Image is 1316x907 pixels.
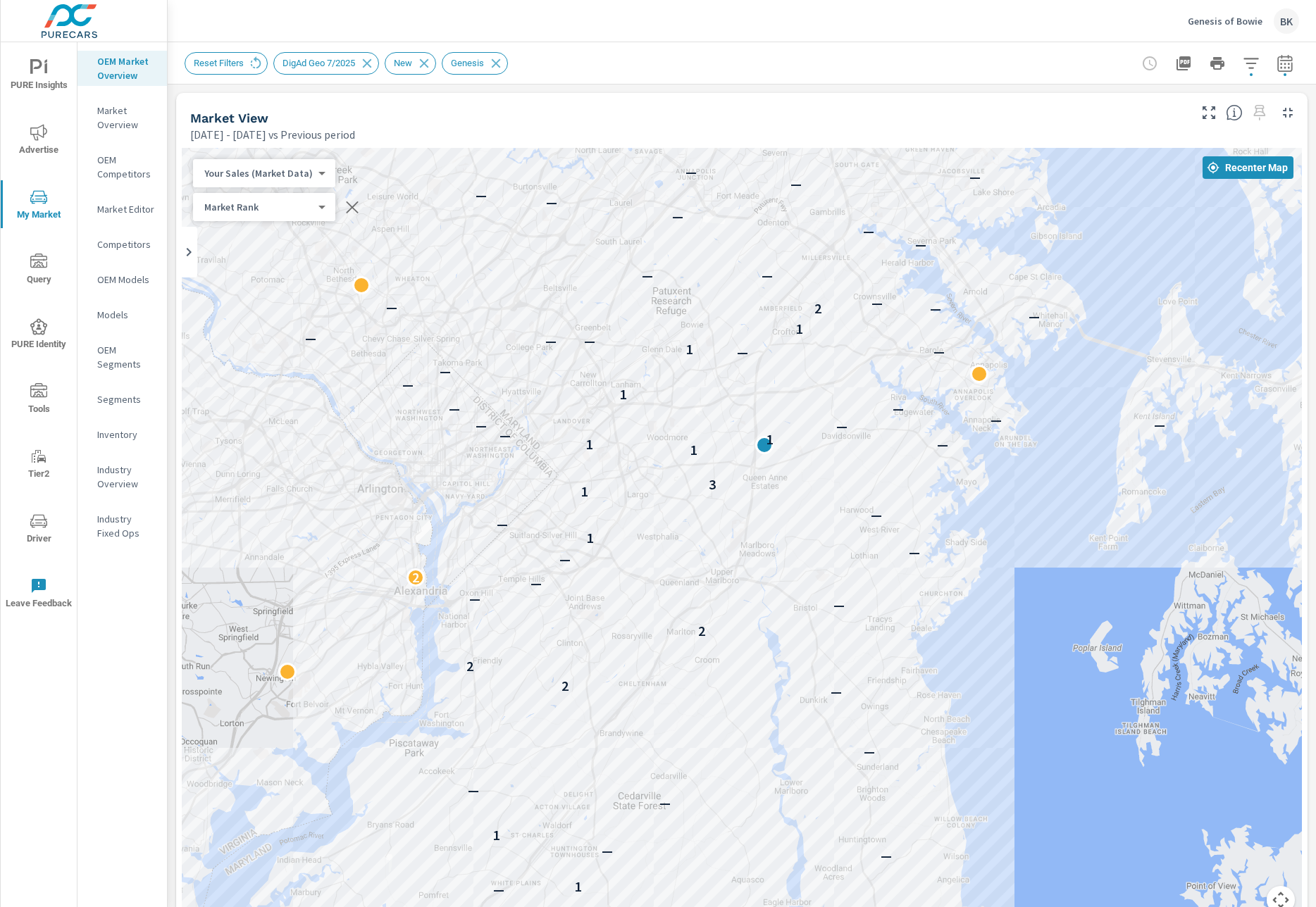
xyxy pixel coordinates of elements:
[5,189,73,223] span: My Market
[659,794,671,811] p: —
[1,42,77,625] div: nav menu
[305,330,316,346] p: —
[476,417,487,434] p: —
[581,483,588,500] p: 1
[97,237,156,251] p: Competitors
[620,386,627,403] p: 1
[1029,308,1040,325] p: —
[930,300,941,317] p: —
[814,300,821,317] p: 2
[586,436,593,453] p: 1
[587,530,594,546] p: 1
[77,339,167,375] div: OEM Segments
[915,236,926,253] p: —
[77,199,167,220] div: Market Editor
[386,299,397,315] p: —
[5,513,73,547] span: Driver
[493,881,504,898] p: —
[864,743,875,760] p: —
[204,167,313,180] p: Your Sales (Market Data)
[1274,8,1299,34] div: BK
[602,842,613,859] p: —
[909,544,920,561] p: —
[575,878,582,895] p: 1
[1226,104,1243,121] span: Find the biggest opportunities in your market for your inventory. Understand by postal code where...
[561,677,569,694] p: 2
[5,383,73,418] span: Tools
[385,58,421,68] span: New
[185,58,252,68] span: Reset Filters
[737,344,748,361] p: —
[530,575,542,592] p: —
[1198,101,1220,124] button: Make Fullscreen
[97,308,156,322] p: Models
[77,234,167,255] div: Competitors
[836,418,848,434] p: —
[190,111,268,125] h5: Market View
[274,58,364,68] span: DigAd Geo 7/2025
[991,411,1002,428] p: —
[1154,416,1165,433] p: —
[493,827,500,844] p: 1
[871,506,882,523] p: —
[77,269,167,290] div: OEM Models
[1208,161,1288,174] span: Recenter Map
[686,341,693,358] p: 1
[690,442,697,458] p: 1
[5,577,73,612] span: Leave Feedback
[642,267,653,284] p: —
[97,392,156,406] p: Segments
[5,448,73,482] span: Tier2
[698,623,705,639] p: 2
[5,318,73,353] span: PURE Identity
[937,436,948,453] p: —
[5,59,73,94] span: PURE Insights
[1277,101,1299,124] button: Minimize Widget
[559,551,571,568] p: —
[863,223,874,239] p: —
[476,187,487,204] p: —
[442,58,492,68] span: Genesis
[97,104,156,132] p: Market Overview
[893,400,904,417] p: —
[545,332,557,349] p: —
[97,273,156,287] p: OEM Models
[440,363,451,380] p: —
[790,175,802,192] p: —
[584,332,595,349] p: —
[1203,49,1231,77] button: Print Report
[933,343,945,360] p: —
[97,463,156,491] p: Industry Overview
[402,376,414,393] p: —
[385,52,436,75] div: New
[77,51,167,86] div: OEM Market Overview
[831,683,842,700] p: —
[77,459,167,494] div: Industry Overview
[546,194,557,211] p: —
[97,512,156,540] p: Industry Fixed Ops
[709,476,716,493] p: 3
[185,52,268,75] div: Reset Filters
[449,400,460,417] p: —
[833,596,845,613] p: —
[796,320,803,337] p: 1
[672,208,683,225] p: —
[442,52,508,75] div: Genesis
[466,658,473,675] p: 2
[499,426,511,443] p: —
[97,343,156,371] p: OEM Segments
[969,168,981,185] p: —
[273,52,379,75] div: DigAd Geo 7/2025
[5,124,73,158] span: Advertise
[193,167,324,180] div: Your Sales (Market Data)
[1237,49,1265,77] button: Apply Filters
[762,267,773,284] p: —
[77,149,167,184] div: OEM Competitors
[97,54,156,82] p: OEM Market Overview
[97,153,156,181] p: OEM Competitors
[190,126,355,143] p: [DATE] - [DATE] vs Previous period
[685,163,697,180] p: —
[77,100,167,135] div: Market Overview
[1188,15,1262,27] p: Genesis of Bowie
[193,201,324,214] div: Your Sales (Market Data)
